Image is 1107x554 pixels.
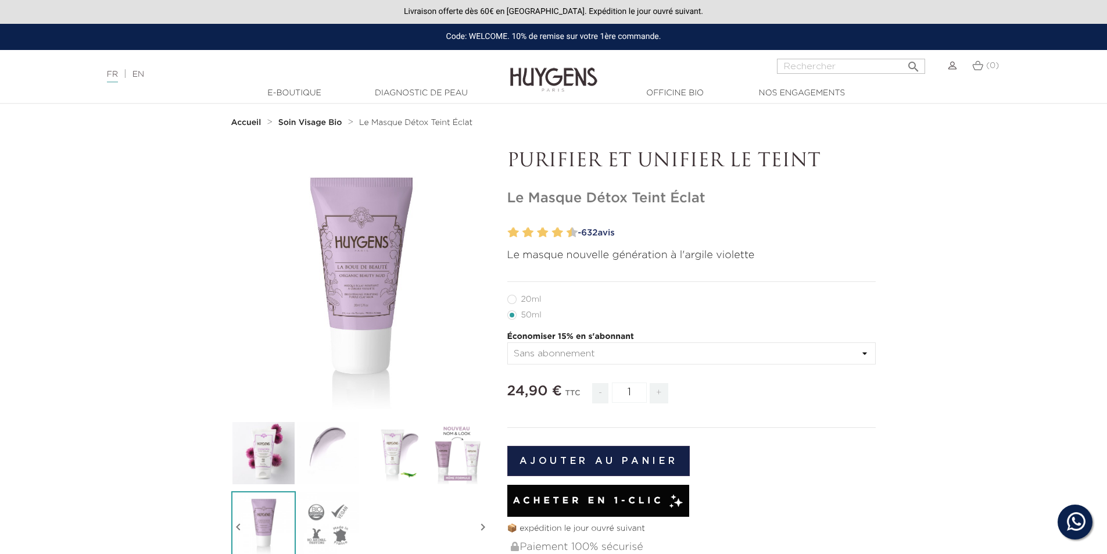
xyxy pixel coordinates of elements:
[510,49,597,94] img: Huygens
[107,70,118,83] a: FR
[231,119,261,127] strong: Accueil
[554,224,563,241] label: 8
[564,224,568,241] label: 9
[581,228,597,237] span: 632
[744,87,860,99] a: Nos engagements
[511,542,519,551] img: Paiement 100% sécurisé
[592,383,608,403] span: -
[278,119,342,127] strong: Soin Visage Bio
[574,224,876,242] a: -632avis
[237,87,353,99] a: E-Boutique
[507,523,876,535] p: 📦 expédition le jour ouvré suivant
[507,295,556,304] label: 20ml
[360,421,425,485] img: Le Masque Détox 50ml
[506,224,510,241] label: 1
[363,87,479,99] a: Diagnostic de peau
[507,248,876,263] p: Le masque nouvelle génération à l'argile violette
[525,224,533,241] label: 4
[507,384,563,398] span: 24,90 €
[278,118,345,127] a: Soin Visage Bio
[510,224,519,241] label: 2
[549,224,553,241] label: 7
[132,70,144,78] a: EN
[540,224,549,241] label: 6
[903,55,924,71] button: 
[507,151,876,173] p: PURIFIER ET UNIFIER LE TEINT
[507,446,690,476] button: Ajouter au panier
[520,224,524,241] label: 3
[986,62,999,70] span: (0)
[101,67,453,81] div: |
[907,56,920,70] i: 
[617,87,733,99] a: Officine Bio
[359,119,472,127] span: Le Masque Détox Teint Éclat
[507,310,556,320] label: 50ml
[231,421,296,485] img: Le Masque Détox Teint Éclat
[359,118,472,127] a: Le Masque Détox Teint Éclat
[507,331,876,343] p: Économiser 15% en s'abonnant
[569,224,578,241] label: 10
[612,383,647,403] input: Quantité
[231,118,264,127] a: Accueil
[507,190,876,207] h1: Le Masque Détox Teint Éclat
[777,59,925,74] input: Rechercher
[535,224,539,241] label: 5
[650,383,668,403] span: +
[565,381,581,412] div: TTC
